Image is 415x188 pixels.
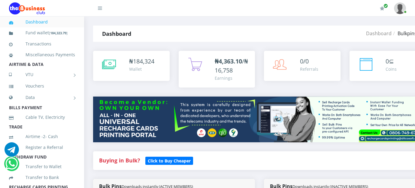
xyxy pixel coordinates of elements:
a: Chat for support [5,147,19,157]
div: Coins [386,66,397,72]
span: 0/0 [300,57,309,65]
span: Renew/Upgrade Subscription [383,4,388,8]
a: 0/0 Referrals [264,51,341,81]
span: 184,324 [133,57,154,65]
a: Airtime -2- Cash [9,130,75,143]
b: Click to Buy Cheaper [148,158,191,164]
a: Dashboard [9,15,75,29]
div: Wallet [129,66,154,72]
strong: Dashboard [102,30,131,37]
img: Logo [9,2,45,14]
div: ₦ [129,57,154,66]
a: Register a Referral [9,140,75,154]
div: ⊆ [386,57,397,66]
small: [ ] [49,31,68,35]
a: Dashboard [366,30,392,37]
a: ₦4,363.10/₦16,758 Earnings [179,51,255,88]
a: Chat for support [5,161,18,171]
span: /₦16,758 [215,57,248,74]
b: ₦4,363.10 [215,57,242,65]
a: Transfer to Bank [9,171,75,184]
a: ₦184,324 Wallet [93,51,170,81]
a: Cable TV, Electricity [9,110,75,124]
div: Referrals [300,66,318,72]
a: Transfer to Wallet [9,160,75,174]
i: Renew/Upgrade Subscription [380,6,384,11]
a: VTU [9,67,75,82]
span: 0 [386,57,389,65]
a: Miscellaneous Payments [9,48,75,62]
a: Transactions [9,37,75,51]
img: User [394,2,406,14]
strong: Buying in Bulk? [99,157,140,164]
a: Data [9,90,75,105]
div: Earnings [215,75,249,81]
a: Vouchers [9,79,75,93]
a: Click to Buy Cheaper [145,157,193,164]
a: Fund wallet[184,323.79] [9,26,75,40]
b: 184,323.79 [50,31,66,35]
